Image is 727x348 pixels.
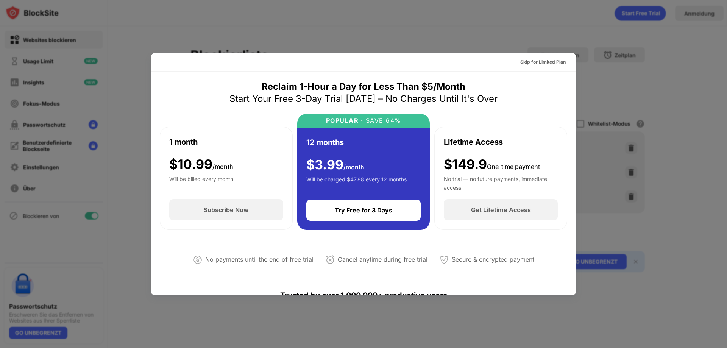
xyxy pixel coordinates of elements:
div: Trusted by over 1,000,000+ productive users [160,277,567,314]
div: Secure & encrypted payment [452,254,534,265]
div: $ 10.99 [169,157,233,172]
div: Will be billed every month [169,175,233,190]
div: $149.9 [444,157,540,172]
div: Lifetime Access [444,136,503,148]
div: Try Free for 3 Days [335,206,392,214]
img: not-paying [193,255,202,264]
div: SAVE 64% [363,117,401,124]
div: 1 month [169,136,198,148]
img: cancel-anytime [326,255,335,264]
div: Get Lifetime Access [471,206,531,214]
div: Skip for Limited Plan [520,58,566,66]
div: Subscribe Now [204,206,249,214]
div: Start Your Free 3-Day Trial [DATE] – No Charges Until It's Over [229,93,498,105]
div: $ 3.99 [306,157,364,173]
img: secured-payment [440,255,449,264]
div: POPULAR · [326,117,363,124]
span: One-time payment [487,163,540,170]
span: /month [343,163,364,171]
div: No trial — no future payments, immediate access [444,175,558,190]
span: /month [212,163,233,170]
div: Will be charged $47.88 every 12 months [306,175,407,190]
div: 12 months [306,137,344,148]
div: Reclaim 1-Hour a Day for Less Than $5/Month [262,81,465,93]
div: Cancel anytime during free trial [338,254,427,265]
div: No payments until the end of free trial [205,254,314,265]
